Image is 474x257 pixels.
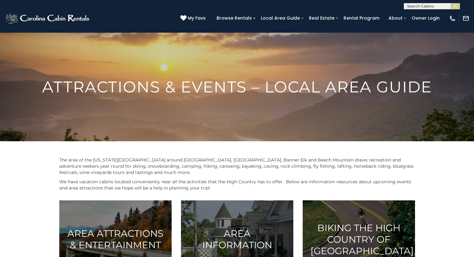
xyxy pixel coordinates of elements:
[5,12,91,25] img: White-1-2.png
[59,179,415,191] p: We have vacation cabins located conveniently near all the activities that the High Country has to...
[462,15,469,22] img: mail-regular-white.png
[213,13,255,23] a: Browse Rentals
[449,15,456,22] img: phone-regular-white.png
[189,228,286,251] h3: Area Information
[188,15,206,21] span: My Favs
[306,13,338,23] a: Real Estate
[180,15,207,22] a: My Favs
[310,222,407,257] h3: Biking the High Country of [GEOGRAPHIC_DATA]
[340,13,383,23] a: Rental Program
[385,13,406,23] a: About
[408,13,443,23] a: Owner Login
[67,228,164,251] h3: Area Attractions & Entertainment
[59,157,415,175] p: The area of the [US_STATE][GEOGRAPHIC_DATA] around [GEOGRAPHIC_DATA], [GEOGRAPHIC_DATA], Banner E...
[258,13,303,23] a: Local Area Guide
